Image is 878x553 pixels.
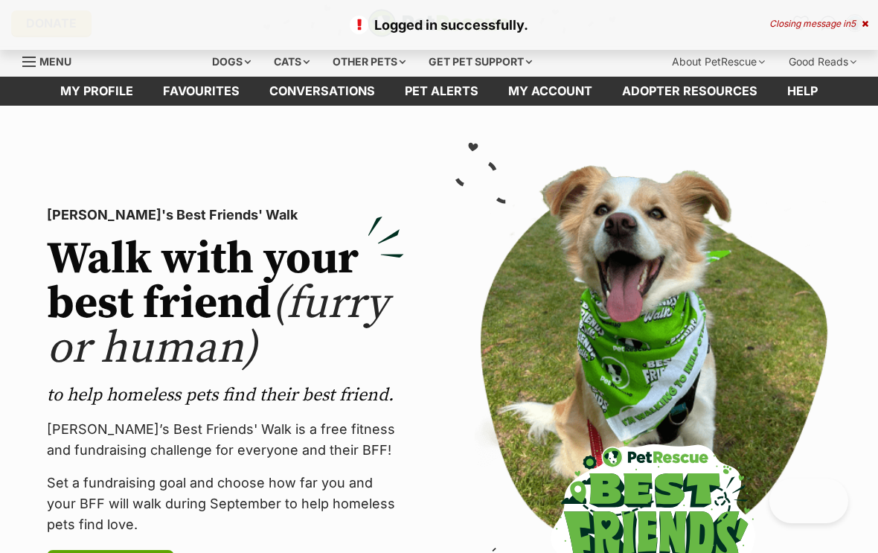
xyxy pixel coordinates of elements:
[772,77,833,106] a: Help
[254,77,390,106] a: conversations
[661,47,775,77] div: About PetRescue
[390,77,493,106] a: Pet alerts
[202,47,261,77] div: Dogs
[148,77,254,106] a: Favourites
[45,77,148,106] a: My profile
[418,47,542,77] div: Get pet support
[769,479,848,523] iframe: Help Scout Beacon - Open
[47,383,404,407] p: to help homeless pets find their best friend.
[47,473,404,535] p: Set a fundraising goal and choose how far you and your BFF will walk during September to help hom...
[47,419,404,461] p: [PERSON_NAME]’s Best Friends' Walk is a free fitness and fundraising challenge for everyone and t...
[47,276,388,377] span: (furry or human)
[39,55,71,68] span: Menu
[322,47,416,77] div: Other pets
[263,47,320,77] div: Cats
[778,47,867,77] div: Good Reads
[607,77,772,106] a: Adopter resources
[47,237,404,371] h2: Walk with your best friend
[493,77,607,106] a: My account
[47,205,404,226] p: [PERSON_NAME]'s Best Friends' Walk
[22,47,82,74] a: Menu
